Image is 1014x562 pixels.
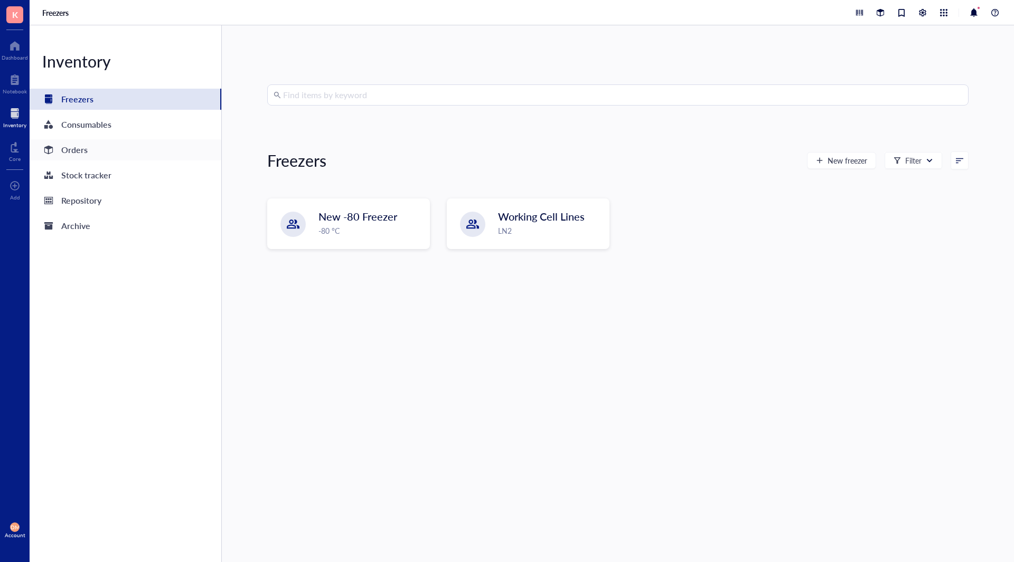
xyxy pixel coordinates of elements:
span: K [12,8,18,21]
span: New -80 Freezer [318,209,397,224]
button: New freezer [807,152,876,169]
div: Consumables [61,117,111,132]
div: Stock tracker [61,168,111,183]
div: Dashboard [2,54,28,61]
div: Inventory [30,51,221,72]
div: Freezers [61,92,93,107]
a: Orders [30,139,221,160]
a: Core [9,139,21,162]
div: -80 °C [318,225,423,236]
div: LN2 [498,225,603,236]
a: Notebook [3,71,27,94]
a: Dashboard [2,37,28,61]
span: Working Cell Lines [498,209,585,224]
div: Orders [61,142,88,157]
a: Repository [30,190,221,211]
span: New freezer [828,156,867,165]
div: Repository [61,193,101,208]
a: Freezers [30,89,221,110]
div: Core [9,156,21,162]
div: Filter [905,155,922,166]
span: DM [11,524,20,530]
div: Account [5,532,25,538]
div: Notebook [3,88,27,94]
div: Freezers [267,150,326,171]
a: Archive [30,215,221,236]
a: Stock tracker [30,165,221,186]
div: Archive [61,218,90,233]
a: Inventory [3,105,26,128]
div: Add [10,194,20,201]
a: Freezers [42,8,71,17]
a: Consumables [30,114,221,135]
div: Inventory [3,122,26,128]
